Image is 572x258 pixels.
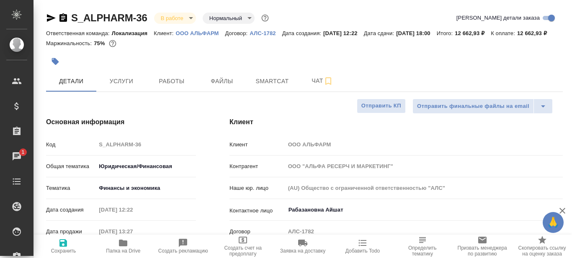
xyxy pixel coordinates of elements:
[46,13,56,23] button: Скопировать ссылку для ЯМессенджера
[229,184,285,192] p: Наше юр. лицо
[364,30,396,36] p: Дата сдачи:
[229,117,563,127] h4: Клиент
[437,30,455,36] p: Итого:
[345,248,380,254] span: Добавить Todo
[158,15,186,22] button: В работе
[285,138,563,151] input: Пустое поле
[302,76,343,86] span: Чат
[417,102,529,111] span: Отправить финальные файлы на email
[250,29,282,36] a: АЛС-1782
[213,235,273,258] button: Создать счет на предоплату
[225,30,250,36] p: Договор:
[396,30,437,36] p: [DATE] 18:00
[94,40,107,46] p: 75%
[96,159,196,174] div: Юридическая/Финансовая
[229,207,285,215] p: Контактное лицо
[51,76,91,87] span: Детали
[412,99,553,114] div: split button
[158,248,208,254] span: Создать рекламацию
[252,76,292,87] span: Smartcat
[202,76,242,87] span: Файлы
[323,76,333,86] svg: Подписаться
[106,248,140,254] span: Папка на Drive
[71,12,147,23] a: S_ALPHARM-36
[332,235,392,258] button: Добавить Todo
[96,204,169,216] input: Пустое поле
[152,76,192,87] span: Работы
[517,245,567,257] span: Скопировать ссылку на оценку заказа
[280,248,325,254] span: Заявка на доставку
[46,162,96,171] p: Общая тематика
[16,148,29,156] span: 1
[357,99,406,113] button: Отправить КП
[412,99,534,114] button: Отправить финальные файлы на email
[153,235,213,258] button: Создать рекламацию
[229,227,285,236] p: Договор
[546,214,560,231] span: 🙏
[229,162,285,171] p: Контрагент
[323,30,364,36] p: [DATE] 12:22
[96,181,196,195] div: Финансы и экономика
[517,30,553,36] p: 12 662,93 ₽
[452,235,512,258] button: Призвать менеджера по развитию
[285,160,563,172] input: Пустое поле
[176,29,225,36] a: ООО АЛЬФАРМ
[457,245,507,257] span: Призвать менеджера по развитию
[392,235,452,258] button: Определить тематику
[282,30,323,36] p: Дата создания:
[456,14,540,22] span: [PERSON_NAME] детали заказа
[96,138,196,151] input: Пустое поле
[46,52,64,71] button: Добавить тэг
[273,235,333,258] button: Заявка на доставку
[285,225,563,238] input: Пустое поле
[46,206,96,214] p: Дата создания
[455,30,491,36] p: 12 662,93 ₽
[491,30,517,36] p: К оплате:
[112,30,154,36] p: Локализация
[543,212,564,233] button: 🙏
[512,235,572,258] button: Скопировать ссылку на оценку заказа
[250,30,282,36] p: АЛС-1782
[46,227,96,236] p: Дата продажи
[96,225,169,238] input: Пустое поле
[154,13,196,24] div: В работе
[260,13,271,23] button: Доп статусы указывают на важность/срочность заказа
[93,235,153,258] button: Папка на Drive
[101,76,142,87] span: Услуги
[46,140,96,149] p: Код
[218,245,268,257] span: Создать счет на предоплату
[361,101,401,111] span: Отправить КП
[33,235,93,258] button: Сохранить
[46,117,196,127] h4: Основная информация
[397,245,447,257] span: Определить тематику
[2,146,31,167] a: 1
[51,248,76,254] span: Сохранить
[154,30,175,36] p: Клиент:
[285,182,563,194] input: Пустое поле
[46,40,94,46] p: Маржинальность:
[176,30,225,36] p: ООО АЛЬФАРМ
[58,13,68,23] button: Скопировать ссылку
[229,140,285,149] p: Клиент
[46,184,96,192] p: Тематика
[107,38,118,49] button: 2655.90 RUB;
[46,30,112,36] p: Ответственная команда:
[207,15,245,22] button: Нормальный
[203,13,255,24] div: В работе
